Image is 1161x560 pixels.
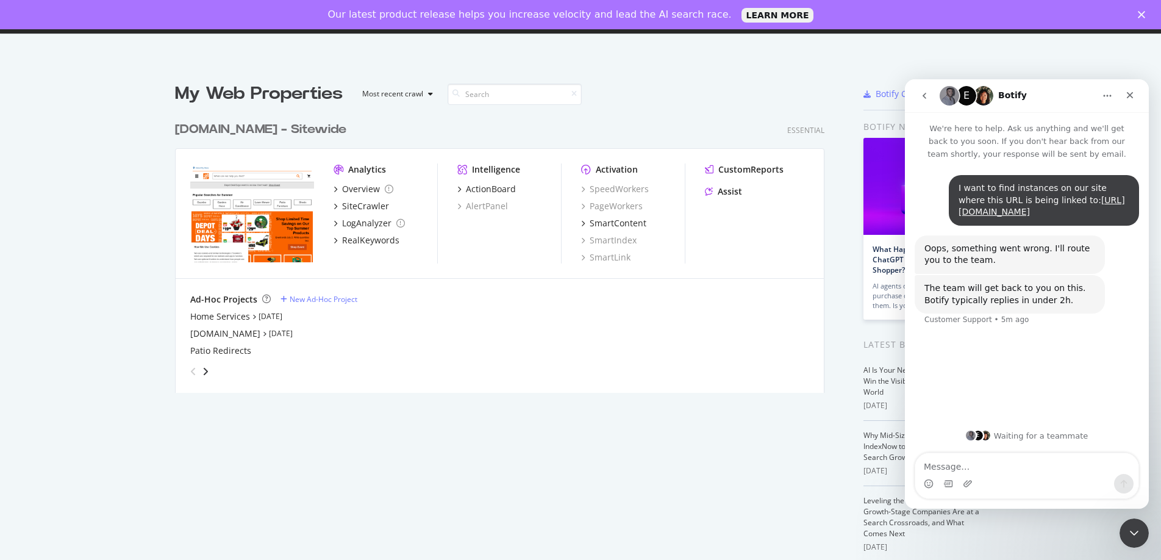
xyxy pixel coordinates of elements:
div: SiteCrawler [342,200,389,212]
div: LogAnalyzer [342,217,391,229]
div: Essential [787,125,824,135]
a: LogAnalyzer [334,217,405,229]
a: Assist [705,185,742,198]
div: grid [175,106,834,393]
a: AlertPanel [457,200,508,212]
div: Our latest product release helps you increase velocity and lead the AI search race. [328,9,732,21]
a: CustomReports [705,163,784,176]
div: Intelligence [472,163,520,176]
a: SmartLink [581,251,631,264]
div: ActionBoard [466,183,516,195]
div: Ad-Hoc Projects [190,293,257,306]
a: [DATE] [269,328,293,339]
a: [DOMAIN_NAME] [190,328,260,340]
a: ActionBoard [457,183,516,195]
a: [DOMAIN_NAME] - Sitewide [175,121,351,138]
a: PageWorkers [581,200,643,212]
a: [DATE] [259,311,282,321]
iframe: Intercom live chat [1120,519,1149,548]
a: SpeedWorkers [581,183,649,195]
a: Leveling the Playing Field: Why Growth-Stage Companies Are at a Search Crossroads, and What Comes... [863,495,979,539]
div: angle-right [201,365,210,378]
div: Latest Blog Posts [863,338,986,351]
div: [DATE] [863,542,986,553]
div: [DATE] [863,400,986,411]
div: [DOMAIN_NAME] - Sitewide [175,121,346,138]
div: Overview [342,183,380,195]
div: Most recent crawl [362,90,423,98]
input: Search [448,84,582,105]
img: homedepot.ca [190,163,314,262]
button: Most recent crawl [352,84,438,104]
a: Botify Chrome Plugin [863,88,962,100]
img: What Happens When ChatGPT Is Your Holiday Shopper? [863,138,985,235]
a: SmartIndex [581,234,637,246]
div: CustomReports [718,163,784,176]
div: Botify Chrome Plugin [876,88,962,100]
div: [DATE] [863,465,986,476]
div: New Ad-Hoc Project [290,294,357,304]
div: AI agents don’t just influence purchase decisions — they make them. Is your brand ready? [873,281,976,311]
div: Assist [718,185,742,198]
a: Patio Redirects [190,345,251,357]
a: SmartContent [581,217,646,229]
div: RealKeywords [342,234,399,246]
div: Botify news [863,120,986,134]
div: Analytics [348,163,386,176]
a: RealKeywords [334,234,399,246]
a: LEARN MORE [741,8,814,23]
a: Why Mid-Sized Brands Should Use IndexNow to Accelerate Organic Search Growth [863,430,980,462]
div: SmartContent [590,217,646,229]
div: Activation [596,163,638,176]
div: My Web Properties [175,82,343,106]
a: What Happens When ChatGPT Is Your Holiday Shopper? [873,244,957,275]
div: Close [1138,11,1150,18]
div: angle-left [185,362,201,381]
a: New Ad-Hoc Project [280,294,357,304]
a: Overview [334,183,393,195]
a: AI Is Your New Customer: How to Win the Visibility Battle in a ChatGPT World [863,365,986,397]
a: Home Services [190,311,250,323]
a: SiteCrawler [334,200,389,212]
iframe: Intercom live chat [905,79,1149,509]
